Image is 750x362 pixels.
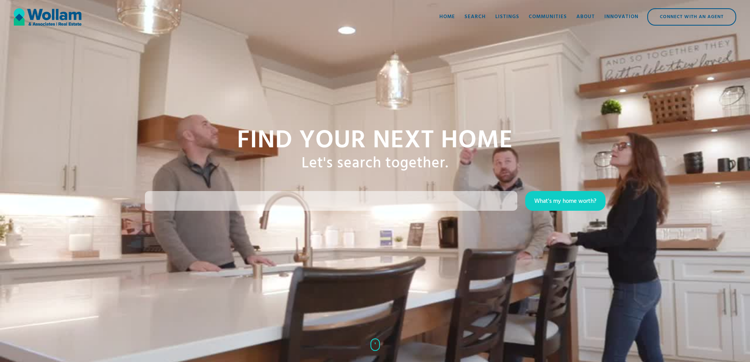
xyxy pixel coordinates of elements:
div: About [576,13,595,21]
a: Search [460,5,491,29]
div: Innovation [604,13,639,21]
a: Innovation [600,5,643,29]
a: About [572,5,600,29]
div: Listings [495,13,519,21]
a: Home [435,5,460,29]
div: Connect with an Agent [648,9,735,25]
a: Connect with an Agent [647,8,736,26]
h1: Find your NExt home [237,127,513,155]
a: home [14,5,81,29]
div: Home [439,13,455,21]
a: Listings [491,5,524,29]
div: Communities [529,13,567,21]
a: Communities [524,5,572,29]
div: Search [465,13,486,21]
a: What's my home worth? [525,191,606,211]
h1: Let's search together. [302,155,448,173]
